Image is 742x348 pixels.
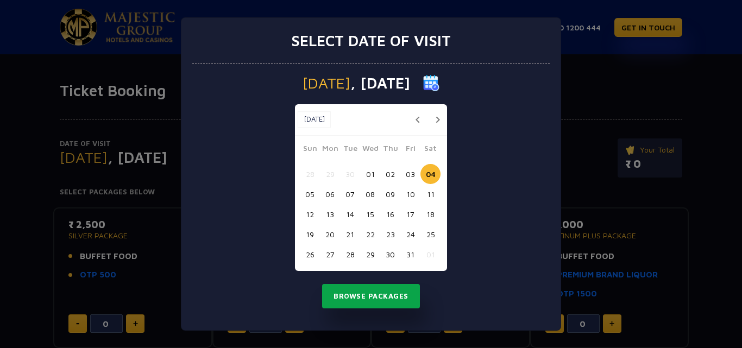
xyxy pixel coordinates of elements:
[400,224,420,244] button: 24
[360,164,380,184] button: 01
[300,244,320,264] button: 26
[420,204,441,224] button: 18
[340,224,360,244] button: 21
[300,142,320,157] span: Sun
[420,184,441,204] button: 11
[360,224,380,244] button: 22
[380,204,400,224] button: 16
[340,184,360,204] button: 07
[322,284,420,309] button: Browse Packages
[380,224,400,244] button: 23
[340,142,360,157] span: Tue
[360,184,380,204] button: 08
[320,184,340,204] button: 06
[320,244,340,264] button: 27
[420,142,441,157] span: Sat
[420,164,441,184] button: 04
[340,244,360,264] button: 28
[420,244,441,264] button: 01
[380,142,400,157] span: Thu
[320,204,340,224] button: 13
[300,224,320,244] button: 19
[300,164,320,184] button: 28
[400,142,420,157] span: Fri
[380,244,400,264] button: 30
[340,204,360,224] button: 14
[420,224,441,244] button: 25
[291,31,451,50] h3: Select date of visit
[360,142,380,157] span: Wed
[400,204,420,224] button: 17
[300,204,320,224] button: 12
[320,142,340,157] span: Mon
[298,111,331,128] button: [DATE]
[320,224,340,244] button: 20
[380,184,400,204] button: 09
[320,164,340,184] button: 29
[303,75,350,91] span: [DATE]
[400,244,420,264] button: 31
[340,164,360,184] button: 30
[360,204,380,224] button: 15
[423,75,439,91] img: calender icon
[300,184,320,204] button: 05
[350,75,410,91] span: , [DATE]
[400,184,420,204] button: 10
[380,164,400,184] button: 02
[400,164,420,184] button: 03
[360,244,380,264] button: 29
